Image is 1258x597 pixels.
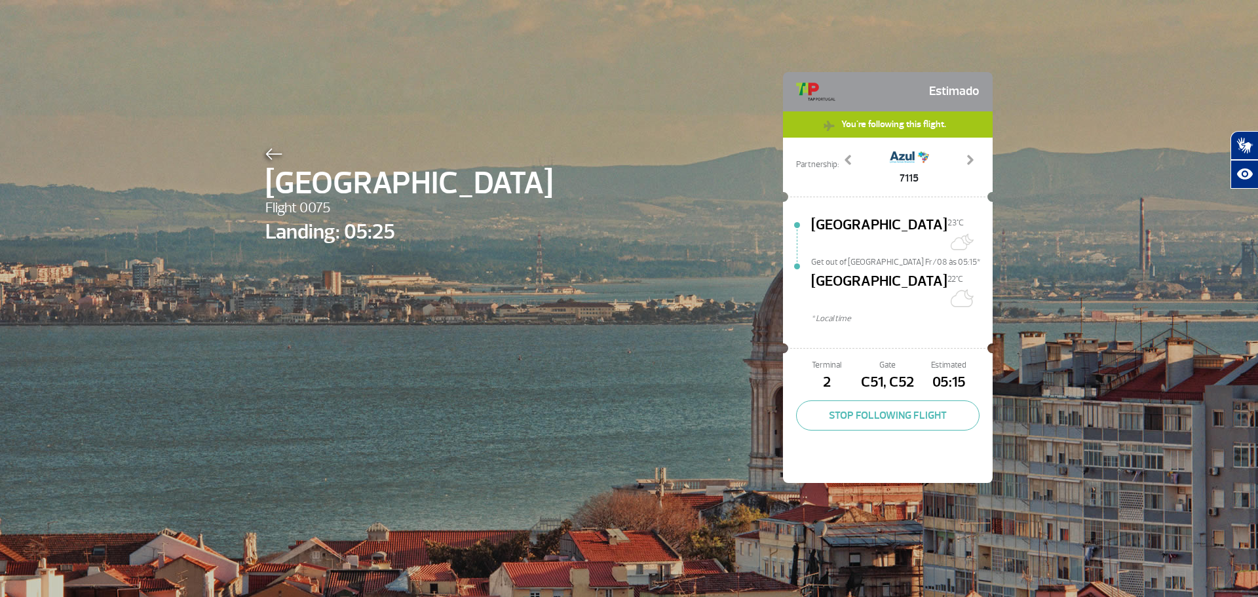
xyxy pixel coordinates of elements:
[1230,131,1258,160] button: Abrir tradutor de língua de sinais.
[929,79,980,105] span: Estimado
[947,285,974,311] img: Céu limpo
[811,271,947,313] span: [GEOGRAPHIC_DATA]
[811,313,993,325] span: * Local time
[265,160,553,207] span: [GEOGRAPHIC_DATA]
[811,256,993,265] span: Get out of [GEOGRAPHIC_DATA] Fr/08 às 05:15*
[265,197,553,220] span: Flight 0075
[1230,160,1258,189] button: Abrir recursos assistivos.
[265,216,553,248] span: Landing: 05:25
[835,111,953,136] span: You're following this flight.
[919,372,980,394] span: 05:15
[890,170,929,186] span: 7115
[947,274,963,284] span: 22°C
[796,400,980,431] button: STOP FOLLOWING FLIGHT
[947,218,964,228] span: 23°C
[796,159,839,171] span: Partnership:
[857,372,918,394] span: C51, C52
[919,359,980,372] span: Estimated
[796,359,857,372] span: Terminal
[947,229,974,255] img: Muitas nuvens
[1230,131,1258,189] div: Plugin de acessibilidade da Hand Talk.
[857,359,918,372] span: Gate
[811,214,947,256] span: [GEOGRAPHIC_DATA]
[796,372,857,394] span: 2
